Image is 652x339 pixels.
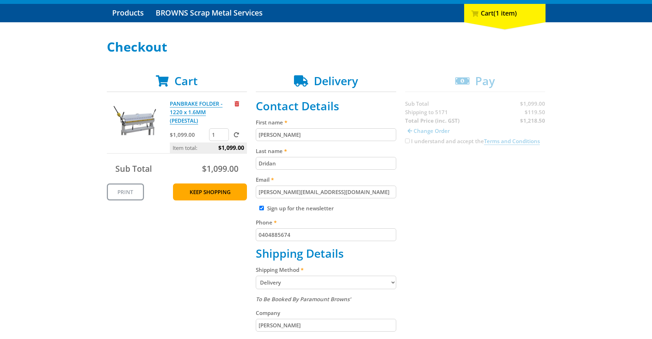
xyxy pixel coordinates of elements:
label: First name [256,118,396,127]
a: Go to the BROWNS Scrap Metal Services page [150,4,268,22]
label: Company [256,309,396,317]
input: Please enter your first name. [256,128,396,141]
select: Please select a shipping method. [256,276,396,289]
span: $1,099.00 [202,163,238,174]
label: Shipping Method [256,265,396,274]
h2: Shipping Details [256,247,396,260]
span: Delivery [314,73,358,88]
input: Please enter your last name. [256,157,396,170]
label: Phone [256,218,396,227]
span: Cart [174,73,198,88]
p: Item total: [170,142,247,153]
span: (1 item) [494,9,517,17]
em: To Be Booked By Paramount Browns' [256,296,351,303]
h1: Checkout [107,40,546,54]
a: Keep Shopping [173,183,247,200]
a: Go to the Products page [107,4,149,22]
h2: Contact Details [256,99,396,113]
span: Sub Total [115,163,152,174]
a: Print [107,183,144,200]
a: PANBRAKE FOLDER - 1220 x 1.6MM (PEDESTAL) [170,100,223,124]
a: Remove from cart [235,100,239,107]
input: Please enter your telephone number. [256,228,396,241]
label: Last name [256,147,396,155]
label: Email [256,175,396,184]
input: Please enter your email address. [256,186,396,198]
span: $1,099.00 [218,142,244,153]
label: Sign up for the newsletter [267,205,334,212]
img: PANBRAKE FOLDER - 1220 x 1.6MM (PEDESTAL) [114,99,156,142]
p: $1,099.00 [170,130,208,139]
div: Cart [464,4,546,22]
